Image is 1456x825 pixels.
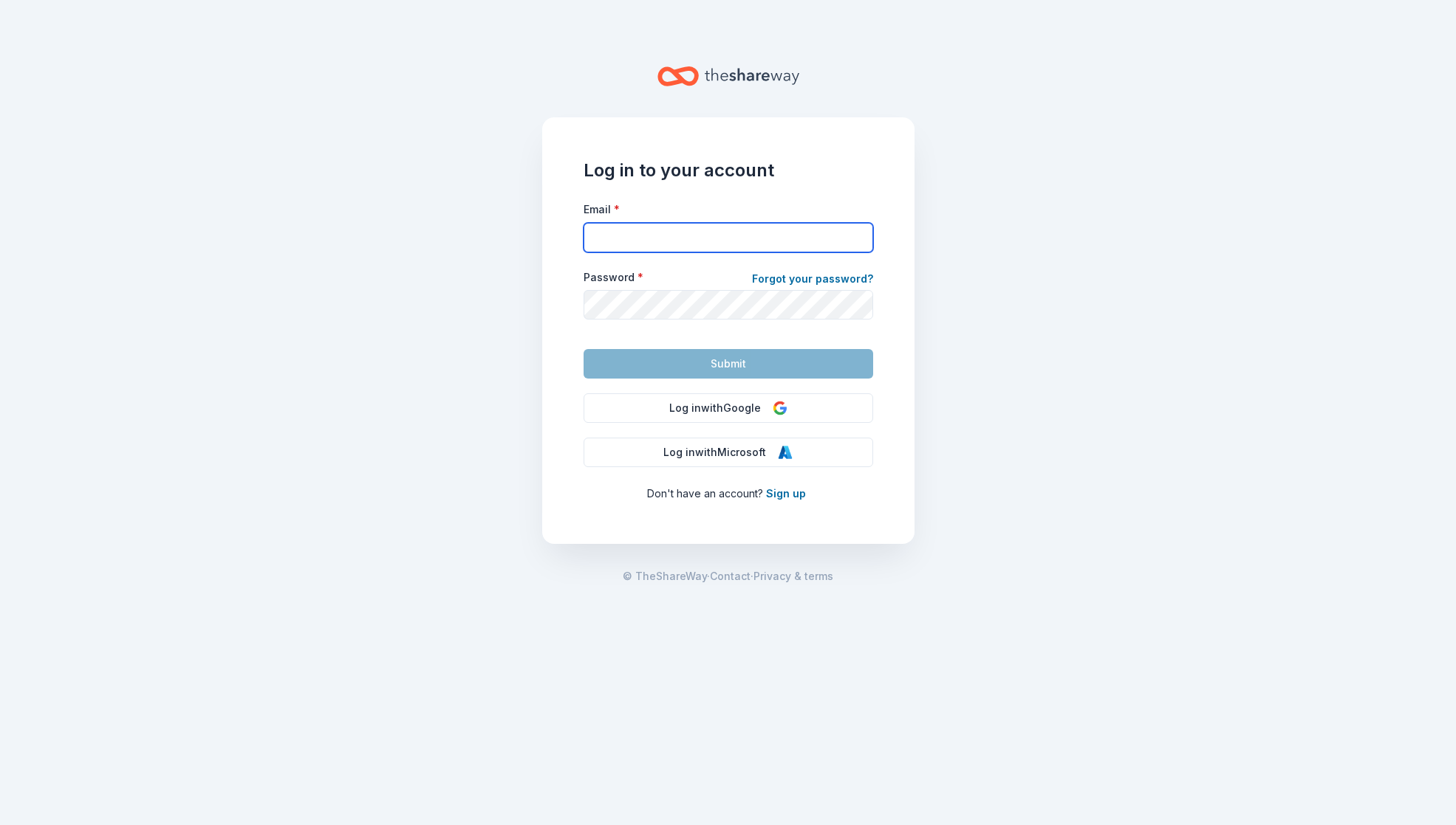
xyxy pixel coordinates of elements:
a: Home [657,59,799,94]
span: Don ' t have an account? [647,487,763,500]
img: Google Logo [773,401,787,415]
a: Sign up [766,487,806,500]
label: Password [584,270,643,285]
a: Privacy & terms [753,567,833,585]
label: Email [584,202,620,217]
span: © TheShareWay [623,570,707,582]
a: Forgot your password? [752,270,873,291]
span: · · [623,567,833,585]
h1: Log in to your account [584,159,873,182]
button: Log inwithMicrosoft [584,438,873,467]
a: Contact [710,567,751,585]
img: Microsoft Logo [778,445,793,460]
button: Log inwithGoogle [584,393,873,423]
